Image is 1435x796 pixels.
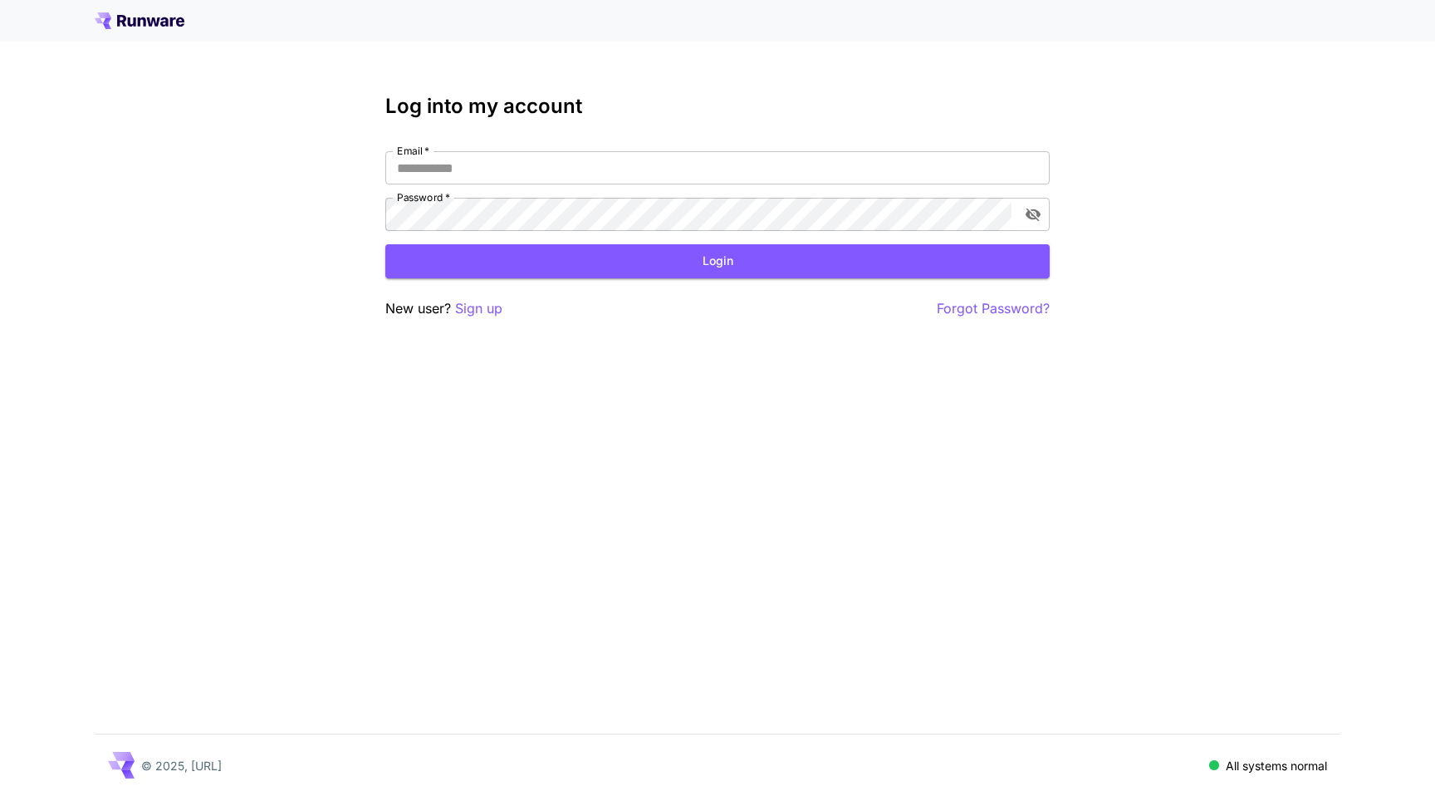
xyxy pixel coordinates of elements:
[385,298,502,319] p: New user?
[141,757,222,774] p: © 2025, [URL]
[1226,757,1327,774] p: All systems normal
[1018,199,1048,229] button: toggle password visibility
[937,298,1050,319] button: Forgot Password?
[397,190,450,204] label: Password
[385,95,1050,118] h3: Log into my account
[385,244,1050,278] button: Login
[397,144,429,158] label: Email
[455,298,502,319] button: Sign up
